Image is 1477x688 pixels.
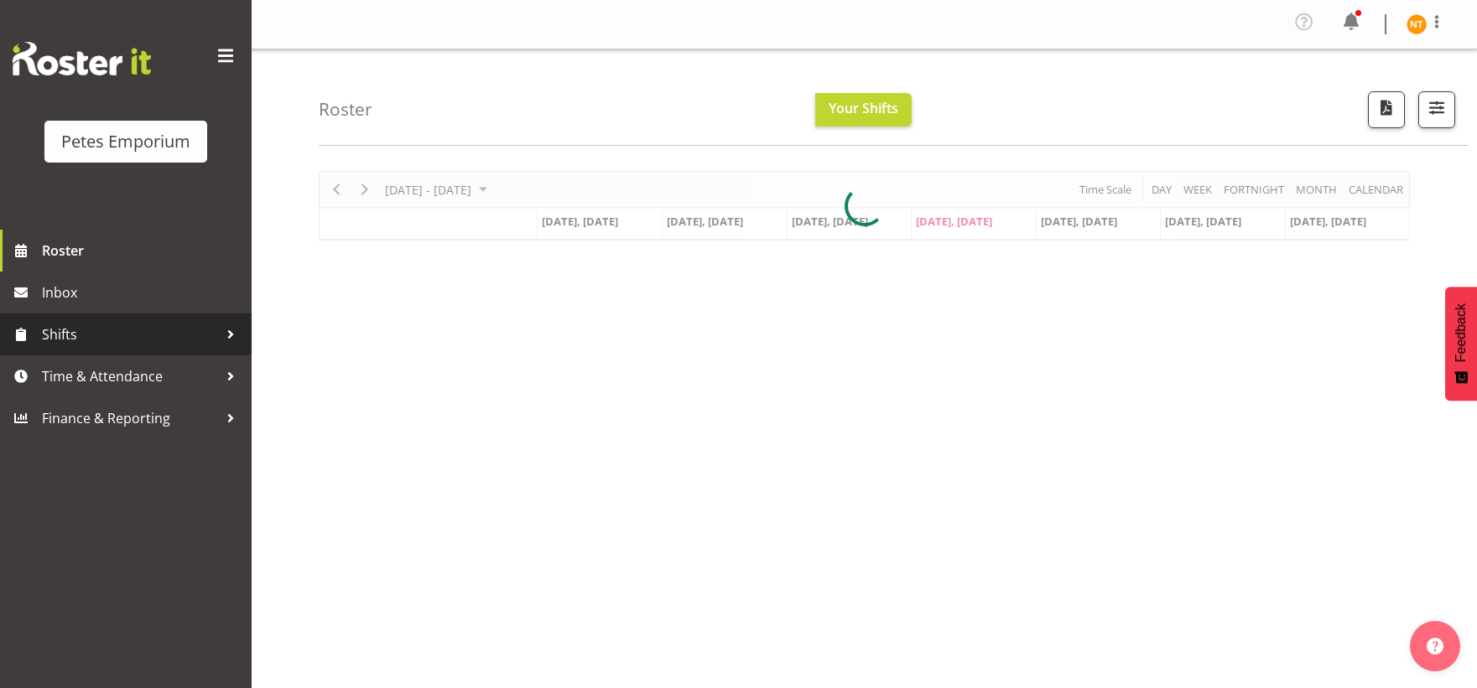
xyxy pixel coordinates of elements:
[42,280,243,305] span: Inbox
[1454,303,1469,362] span: Feedback
[1427,638,1443,654] img: help-xxl-2.png
[42,364,218,389] span: Time & Attendance
[42,238,243,263] span: Roster
[13,42,151,75] img: Rosterit website logo
[829,99,898,117] span: Your Shifts
[61,129,190,154] div: Petes Emporium
[1445,287,1477,401] button: Feedback - Show survey
[42,406,218,431] span: Finance & Reporting
[1368,91,1405,128] button: Download a PDF of the roster according to the set date range.
[319,100,372,119] h4: Roster
[1407,14,1427,34] img: nicole-thomson8388.jpg
[42,322,218,347] span: Shifts
[1418,91,1455,128] button: Filter Shifts
[815,93,912,127] button: Your Shifts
